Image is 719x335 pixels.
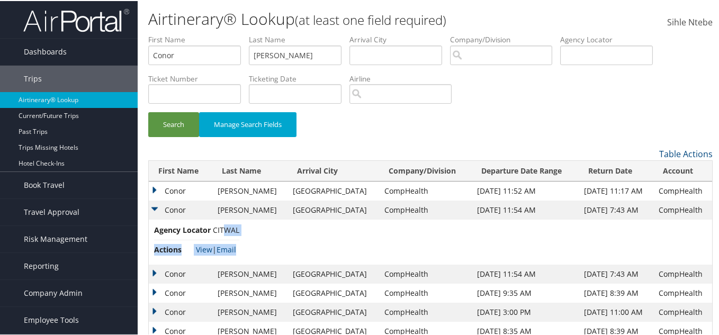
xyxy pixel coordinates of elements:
[379,180,472,200] td: CompHealth
[472,302,579,321] td: [DATE] 3:00 PM
[472,180,579,200] td: [DATE] 11:52 AM
[24,171,65,197] span: Book Travel
[212,264,287,283] td: [PERSON_NAME]
[149,283,212,302] td: Conor
[653,180,712,200] td: CompHealth
[287,160,379,180] th: Arrival City: activate to sort column ascending
[249,33,349,44] label: Last Name
[579,264,653,283] td: [DATE] 7:43 AM
[24,225,87,251] span: Risk Management
[24,38,67,64] span: Dashboards
[149,264,212,283] td: Conor
[149,302,212,321] td: Conor
[667,5,713,38] a: Sihle Ntebe
[379,264,472,283] td: CompHealth
[579,180,653,200] td: [DATE] 11:17 AM
[472,264,579,283] td: [DATE] 11:54 AM
[148,7,525,29] h1: Airtinerary® Lookup
[579,283,653,302] td: [DATE] 8:39 AM
[149,160,212,180] th: First Name: activate to sort column ascending
[148,33,249,44] label: First Name
[349,73,460,83] label: Airline
[217,243,236,253] a: Email
[472,160,579,180] th: Departure Date Range: activate to sort column ascending
[212,180,287,200] td: [PERSON_NAME]
[379,160,472,180] th: Company/Division
[379,283,472,302] td: CompHealth
[653,160,712,180] th: Account: activate to sort column ascending
[653,200,712,219] td: CompHealth
[579,160,653,180] th: Return Date: activate to sort column ascending
[24,252,59,278] span: Reporting
[579,200,653,219] td: [DATE] 7:43 AM
[199,111,296,136] button: Manage Search Fields
[287,200,379,219] td: [GEOGRAPHIC_DATA]
[667,15,713,27] span: Sihle Ntebe
[349,33,450,44] label: Arrival City
[249,73,349,83] label: Ticketing Date
[653,264,712,283] td: CompHealth
[295,10,446,28] small: (at least one field required)
[24,65,42,91] span: Trips
[24,306,79,332] span: Employee Tools
[23,7,129,32] img: airportal-logo.png
[653,283,712,302] td: CompHealth
[450,33,560,44] label: Company/Division
[212,160,287,180] th: Last Name: activate to sort column ascending
[149,200,212,219] td: Conor
[24,279,83,305] span: Company Admin
[196,243,236,253] span: |
[379,200,472,219] td: CompHealth
[287,180,379,200] td: [GEOGRAPHIC_DATA]
[148,111,199,136] button: Search
[560,33,661,44] label: Agency Locator
[212,302,287,321] td: [PERSON_NAME]
[148,73,249,83] label: Ticket Number
[213,224,239,234] span: CITWAL
[379,302,472,321] td: CompHealth
[287,283,379,302] td: [GEOGRAPHIC_DATA]
[472,283,579,302] td: [DATE] 9:35 AM
[24,198,79,224] span: Travel Approval
[287,264,379,283] td: [GEOGRAPHIC_DATA]
[154,223,211,235] span: Agency Locator
[579,302,653,321] td: [DATE] 11:00 AM
[149,180,212,200] td: Conor
[212,283,287,302] td: [PERSON_NAME]
[659,147,713,159] a: Table Actions
[154,243,194,255] span: Actions
[196,243,212,253] a: View
[653,302,712,321] td: CompHealth
[212,200,287,219] td: [PERSON_NAME]
[287,302,379,321] td: [GEOGRAPHIC_DATA]
[472,200,579,219] td: [DATE] 11:54 AM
